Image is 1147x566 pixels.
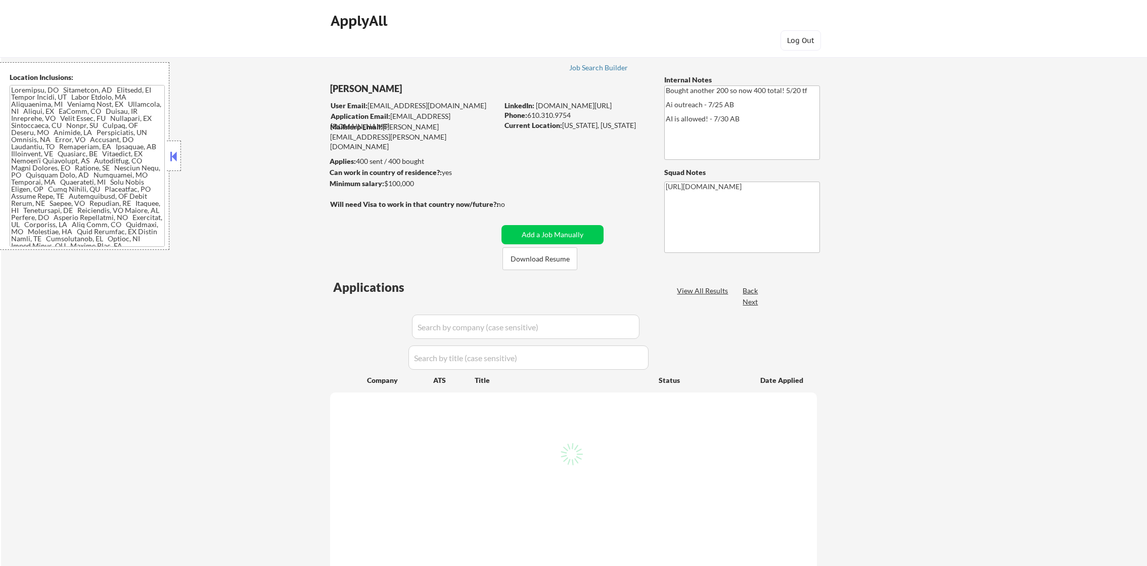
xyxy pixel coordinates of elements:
strong: Current Location: [504,121,562,129]
input: Search by title (case sensitive) [408,345,649,370]
div: Date Applied [760,375,805,385]
div: Internal Notes [664,75,820,85]
strong: Minimum salary: [330,179,384,188]
div: Back [743,286,759,296]
div: no [497,199,526,209]
strong: Application Email: [331,112,390,120]
strong: LinkedIn: [504,101,534,110]
div: 610.310.9754 [504,110,648,120]
div: [PERSON_NAME] [330,82,538,95]
div: Applications [333,281,433,293]
div: View All Results [677,286,731,296]
div: Squad Notes [664,167,820,178]
div: Job Search Builder [569,64,628,71]
div: yes [330,167,495,178]
div: Title [475,375,649,385]
div: [EMAIL_ADDRESS][DOMAIN_NAME] [331,111,498,131]
strong: Mailslurp Email: [330,122,383,131]
div: $100,000 [330,179,498,189]
div: Company [367,375,433,385]
div: Next [743,297,759,307]
div: [US_STATE], [US_STATE] [504,120,648,130]
a: [DOMAIN_NAME][URL] [536,101,612,110]
strong: Will need Visa to work in that country now/future?: [330,200,498,208]
div: Status [659,371,746,389]
strong: User Email: [331,101,368,110]
div: ATS [433,375,475,385]
div: 400 sent / 400 bought [330,156,498,166]
div: [EMAIL_ADDRESS][DOMAIN_NAME] [331,101,498,111]
strong: Can work in country of residence?: [330,168,442,177]
input: Search by company (case sensitive) [412,315,639,339]
div: ApplyAll [331,12,390,29]
button: Log Out [781,30,821,51]
strong: Phone: [504,111,527,119]
div: Location Inclusions: [10,72,165,82]
a: Job Search Builder [569,64,628,74]
div: [PERSON_NAME][EMAIL_ADDRESS][PERSON_NAME][DOMAIN_NAME] [330,122,498,152]
strong: Applies: [330,157,356,165]
button: Download Resume [502,247,577,270]
button: Add a Job Manually [501,225,604,244]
